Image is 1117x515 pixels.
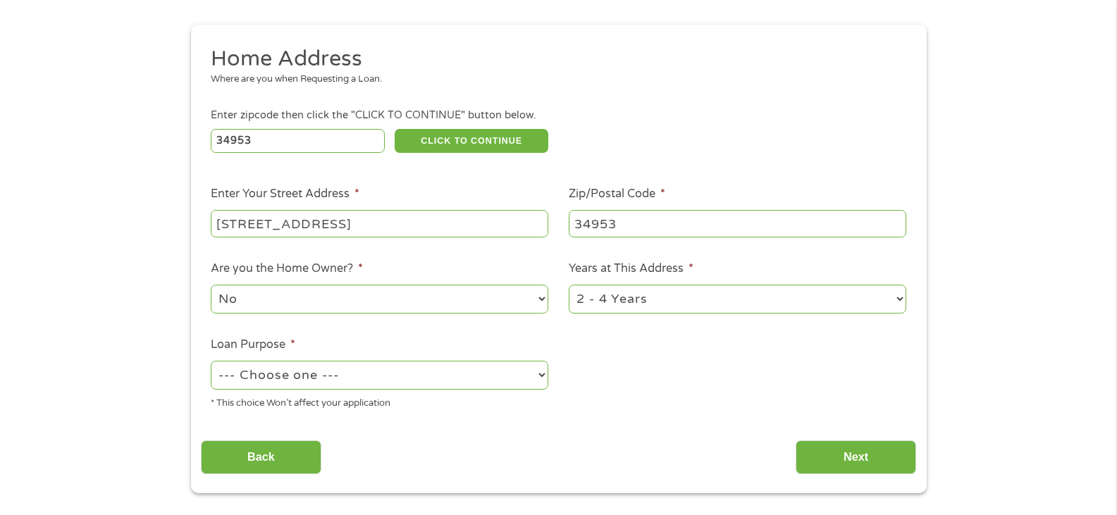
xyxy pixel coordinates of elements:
input: 1 Main Street [211,210,548,237]
button: CLICK TO CONTINUE [395,129,548,153]
h2: Home Address [211,45,896,73]
label: Enter Your Street Address [211,187,359,201]
div: Where are you when Requesting a Loan. [211,73,896,87]
label: Zip/Postal Code [569,187,665,201]
label: Are you the Home Owner? [211,261,363,276]
label: Years at This Address [569,261,693,276]
input: Back [201,440,321,475]
div: Enter zipcode then click the "CLICK TO CONTINUE" button below. [211,108,906,123]
div: * This choice Won’t affect your application [211,392,548,411]
input: Next [796,440,916,475]
label: Loan Purpose [211,337,295,352]
input: Enter Zipcode (e.g 01510) [211,129,385,153]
